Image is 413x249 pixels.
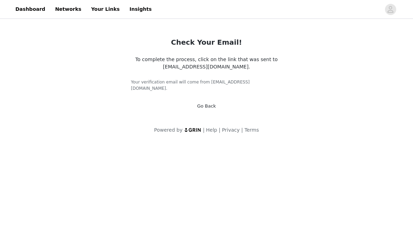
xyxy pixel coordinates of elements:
[206,127,217,133] a: Help
[184,127,202,132] img: logo
[11,1,49,17] a: Dashboard
[87,1,124,17] a: Your Links
[154,127,182,133] span: Powered by
[131,79,282,91] h5: Your verification email will come from [EMAIL_ADDRESS][DOMAIN_NAME].
[387,4,394,15] div: avatar
[51,1,85,17] a: Networks
[197,103,216,109] a: Go Back
[241,127,243,133] span: |
[203,127,205,133] span: |
[244,127,259,133] a: Terms
[219,127,220,133] span: |
[171,37,242,47] h2: Check Your Email!
[135,57,278,69] span: To complete the process, click on the link that was sent to [EMAIL_ADDRESS][DOMAIN_NAME].
[125,1,156,17] a: Insights
[222,127,240,133] a: Privacy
